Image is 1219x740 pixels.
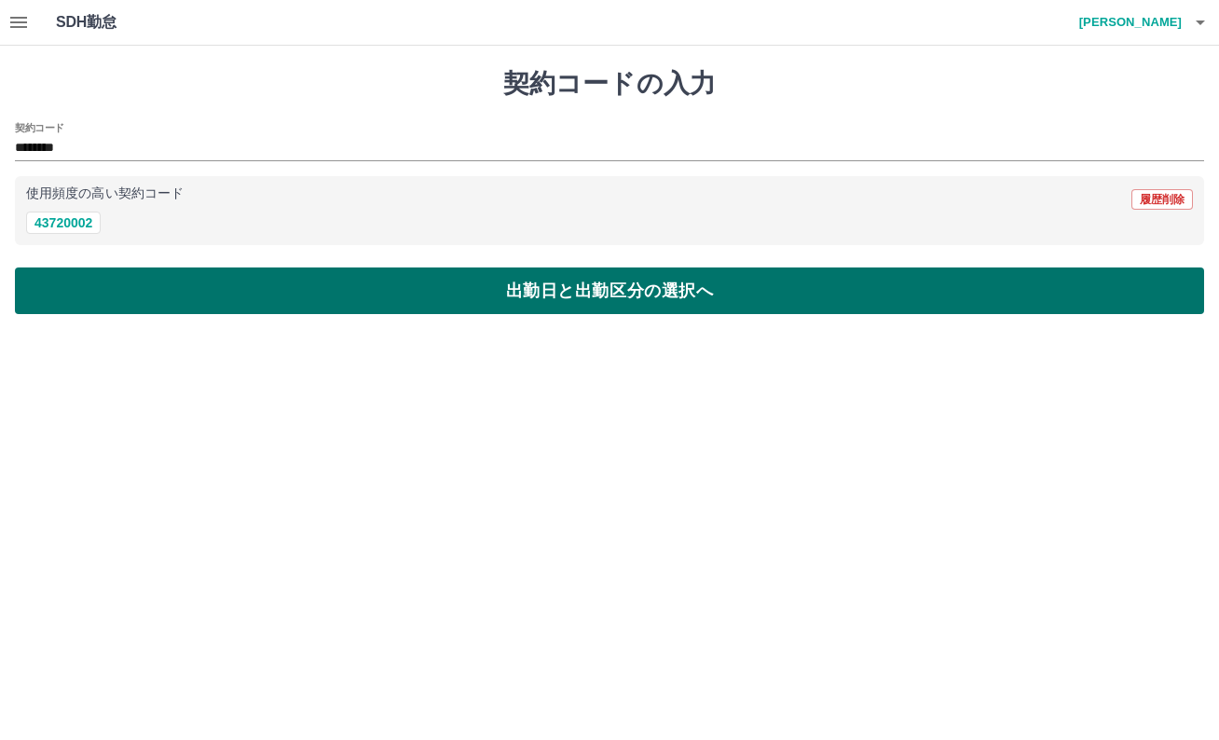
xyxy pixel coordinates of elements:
button: 履歴削除 [1131,189,1193,210]
p: 使用頻度の高い契約コード [26,187,184,200]
h1: 契約コードの入力 [15,68,1204,100]
h2: 契約コード [15,120,64,135]
button: 出勤日と出勤区分の選択へ [15,267,1204,314]
button: 43720002 [26,212,101,234]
